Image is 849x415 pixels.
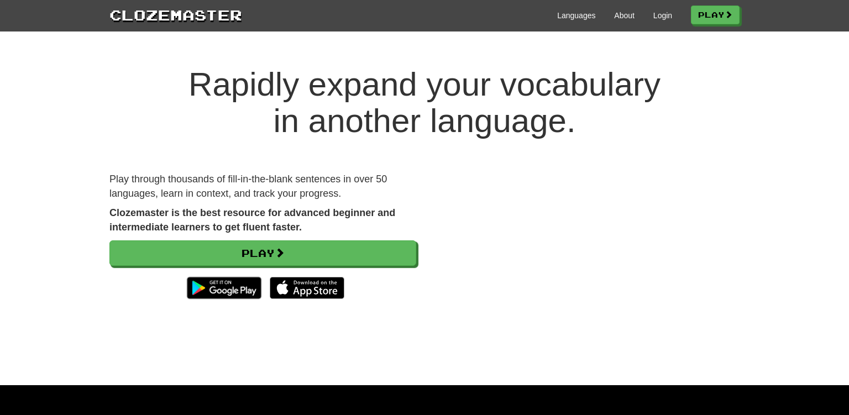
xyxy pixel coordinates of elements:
p: Play through thousands of fill-in-the-blank sentences in over 50 languages, learn in context, and... [109,172,416,201]
img: Download_on_the_App_Store_Badge_US-UK_135x40-25178aeef6eb6b83b96f5f2d004eda3bffbb37122de64afbaef7... [270,277,344,299]
a: Languages [557,10,595,21]
a: Login [653,10,672,21]
a: Play [109,240,416,266]
a: Clozemaster [109,4,242,25]
a: About [614,10,635,21]
strong: Clozemaster is the best resource for advanced beginner and intermediate learners to get fluent fa... [109,207,395,233]
a: Play [691,6,740,24]
img: Get it on Google Play [181,271,267,304]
